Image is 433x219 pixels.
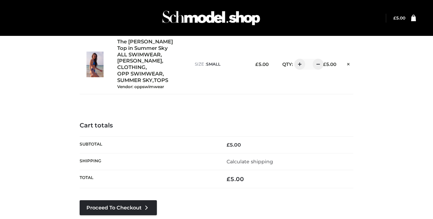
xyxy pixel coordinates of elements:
bdi: 5.00 [227,176,244,182]
a: ALL SWIMWEAR [117,52,161,58]
div: , , , , , [117,39,188,90]
a: Proceed to Checkout [80,200,157,215]
th: Subtotal [80,136,217,153]
span: SMALL [206,61,220,67]
bdi: 5.00 [323,61,336,67]
bdi: 5.00 [255,61,269,67]
bdi: 5.00 [227,142,241,148]
th: Shipping [80,153,217,170]
a: TOPS [154,77,168,84]
a: Remove this item [343,59,353,68]
span: £ [227,142,230,148]
a: SUMMER SKY [117,77,152,84]
a: [PERSON_NAME] [117,58,162,64]
small: Vendor: oppswimwear [117,84,164,89]
bdi: 5.00 [393,15,405,20]
span: £ [393,15,396,20]
a: CLOTHING [117,64,146,71]
a: The [PERSON_NAME] Top in Summer Sky [117,39,181,52]
img: Schmodel Admin 964 [160,4,262,31]
a: Calculate shipping [227,159,273,165]
span: £ [323,61,326,67]
h4: Cart totals [80,122,353,129]
th: Total [80,170,217,188]
div: QTY: [275,59,315,70]
span: £ [227,176,230,182]
span: £ [255,61,258,67]
a: £5.00 [393,15,405,20]
p: size : [195,61,247,67]
a: OPP SWIMWEAR [117,71,163,77]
